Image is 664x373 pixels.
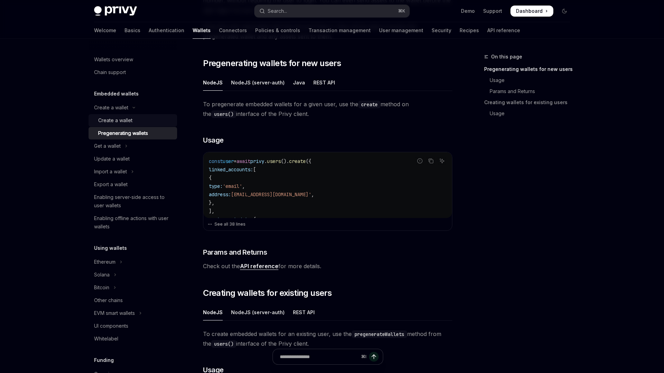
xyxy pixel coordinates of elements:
a: UI components [89,320,177,332]
div: EVM smart wallets [94,309,135,317]
div: NodeJS (server-auth) [231,74,285,91]
h5: Embedded wallets [94,90,139,98]
span: ⌘ K [398,8,405,14]
a: API reference [240,263,278,270]
button: Toggle Solana section [89,269,177,281]
div: Create a wallet [94,103,128,112]
button: Toggle EVM smart wallets section [89,307,177,319]
a: Demo [461,8,475,15]
span: privy [250,158,264,164]
div: Create a wallet [98,116,132,125]
span: }, [209,200,214,206]
div: Chain support [94,68,126,76]
a: Pregenerating wallets for new users [484,64,575,75]
span: Pregenerating wallets for new users [203,58,341,69]
button: Toggle Ethereum section [89,256,177,268]
span: [ [253,166,256,173]
button: See all 38 lines [207,219,448,229]
div: Update a wallet [94,155,130,163]
span: = [234,158,237,164]
span: Check out the for more details. [203,261,452,271]
span: (). [281,158,289,164]
button: Ask AI [437,156,446,165]
div: Java [293,74,305,91]
div: NodeJS [203,74,223,91]
a: API reference [487,22,520,39]
div: Ethereum [94,258,116,266]
span: , [242,183,245,189]
span: To create embedded wallets for an existing user, use the method from the interface of the Privy c... [203,329,452,348]
h5: Using wallets [94,244,127,252]
span: linked_accounts: [209,166,253,173]
div: Pregenerating wallets [98,129,148,137]
code: pregenerateWallets [352,330,407,338]
a: Transaction management [308,22,371,39]
a: User management [379,22,423,39]
a: Creating wallets for existing users [484,97,575,108]
div: Enabling offline actions with user wallets [94,214,173,231]
span: Creating wallets for existing users [203,288,332,299]
span: . [264,158,267,164]
span: await [237,158,250,164]
button: Copy the contents from the code block [426,156,435,165]
div: Search... [268,7,287,15]
span: type: [209,183,223,189]
a: Enabling server-side access to user wallets [89,191,177,212]
span: users [267,158,281,164]
span: const [209,158,223,164]
div: Bitcoin [94,283,109,292]
div: NodeJS [203,304,223,320]
button: Open search [255,5,409,17]
button: Send message [369,352,379,362]
code: users() [211,110,236,118]
button: Toggle Create a wallet section [89,101,177,114]
a: Basics [124,22,140,39]
button: Toggle Bitcoin section [89,281,177,294]
button: Toggle Get a wallet section [89,140,177,152]
button: Toggle Import a wallet section [89,165,177,178]
div: Other chains [94,296,123,304]
a: Welcome [94,22,116,39]
div: NodeJS (server-auth) [231,304,285,320]
div: REST API [293,304,315,320]
a: Policies & controls [255,22,300,39]
div: UI components [94,322,128,330]
span: ({ [306,158,311,164]
div: REST API [313,74,335,91]
span: address: [209,191,231,198]
a: Usage [484,108,575,119]
input: Ask a question... [280,349,358,364]
span: Usage [203,135,224,145]
a: Params and Returns [484,86,575,97]
a: Other chains [89,294,177,307]
a: Usage [484,75,575,86]
div: Wallets overview [94,55,133,64]
span: [EMAIL_ADDRESS][DOMAIN_NAME]' [231,191,311,198]
span: ], [209,208,214,214]
div: Get a wallet [94,142,121,150]
div: Export a wallet [94,180,128,189]
button: Report incorrect code [415,156,424,165]
code: create [358,101,380,108]
a: Security [432,22,451,39]
div: Whitelabel [94,335,118,343]
span: Dashboard [516,8,543,15]
a: Chain support [89,66,177,79]
span: , [311,191,314,198]
span: { [209,175,212,181]
a: Create a wallet [89,114,177,127]
span: { [253,216,256,222]
span: custom_metadata: [209,216,253,222]
div: Import a wallet [94,167,127,176]
span: user [223,158,234,164]
a: Export a wallet [89,178,177,191]
a: Whitelabel [89,333,177,345]
a: Wallets [193,22,211,39]
span: Params and Returns [203,247,267,257]
a: Update a wallet [89,153,177,165]
a: Wallets overview [89,53,177,66]
a: Enabling offline actions with user wallets [89,212,177,233]
h5: Funding [94,356,114,364]
a: Dashboard [510,6,553,17]
span: To pregenerate embedded wallets for a given user, use the method on the interface of the Privy cl... [203,99,452,119]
